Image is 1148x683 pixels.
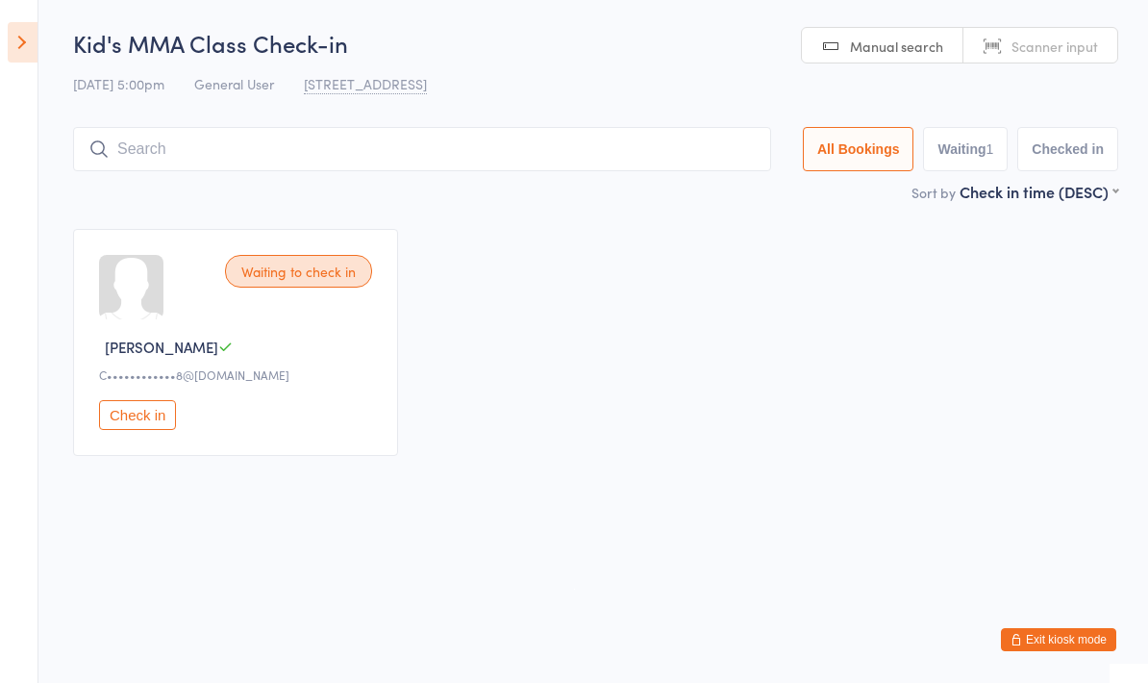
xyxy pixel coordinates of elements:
div: Waiting to check in [225,255,372,288]
label: Sort by [911,183,956,202]
span: [PERSON_NAME] [105,337,218,357]
input: Search [73,127,771,171]
button: All Bookings [803,127,914,171]
button: Check in [99,400,176,430]
button: Exit kiosk mode [1001,628,1116,651]
button: Waiting1 [923,127,1008,171]
span: General User [194,74,274,93]
button: Checked in [1017,127,1118,171]
span: Scanner input [1011,37,1098,56]
div: Check in time (DESC) [960,181,1118,202]
h2: Kid's MMA Class Check-in [73,27,1118,59]
span: [DATE] 5:00pm [73,74,164,93]
span: Manual search [850,37,943,56]
div: 1 [986,141,994,157]
div: C•••••••••••• [99,367,378,383]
